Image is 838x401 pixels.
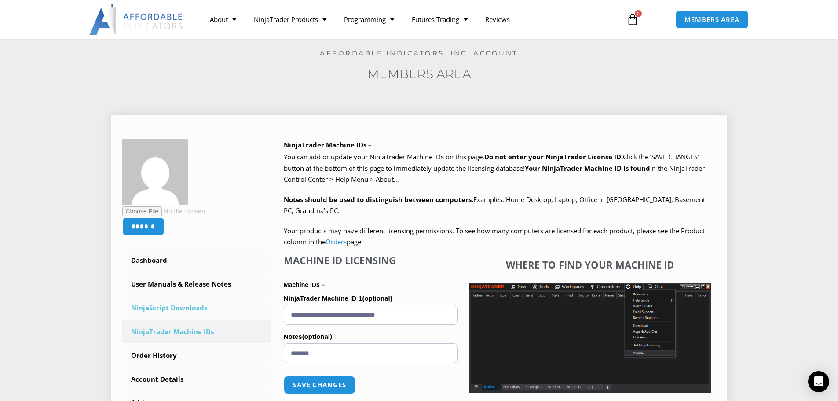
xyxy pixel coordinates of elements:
[122,344,271,367] a: Order History
[403,9,476,29] a: Futures Trading
[469,259,711,270] h4: Where to find your Machine ID
[201,9,245,29] a: About
[284,152,484,161] span: You can add or update your NinjaTrader Machine IDs on this page.
[684,16,739,23] span: MEMBERS AREA
[284,152,705,184] span: Click the ‘SAVE CHANGES’ button at the bottom of this page to immediately update the licensing da...
[122,249,271,272] a: Dashboard
[89,4,184,35] img: LogoAI | Affordable Indicators – NinjaTrader
[122,320,271,343] a: NinjaTrader Machine IDs
[122,139,188,205] img: d4eb92c60c29804ee1916bd69661e881d37e866da58aadcb784fab07fcd252fa
[284,140,372,149] b: NinjaTrader Machine IDs –
[284,292,458,305] label: NinjaTrader Machine ID 1
[201,9,616,29] nav: Menu
[122,273,271,296] a: User Manuals & Release Notes
[808,371,829,392] div: Open Intercom Messenger
[284,376,355,394] button: Save changes
[326,237,347,246] a: Orders
[525,164,650,173] strong: Your NinjaTrader Machine ID is found
[367,66,471,81] a: Members Area
[362,294,392,302] span: (optional)
[284,195,473,204] strong: Notes should be used to distinguish between computers.
[484,152,623,161] b: Do not enter your NinjaTrader License ID.
[284,330,458,343] label: Notes
[284,254,458,266] h4: Machine ID Licensing
[635,10,642,17] span: 0
[284,226,705,246] span: Your products may have different licensing permissions. To see how many computers are licensed fo...
[675,11,749,29] a: MEMBERS AREA
[613,7,652,32] a: 0
[335,9,403,29] a: Programming
[122,297,271,320] a: NinjaScript Downloads
[284,195,705,215] span: Examples: Home Desktop, Laptop, Office In [GEOGRAPHIC_DATA], Basement PC, Grandma’s PC.
[245,9,335,29] a: NinjaTrader Products
[476,9,519,29] a: Reviews
[320,49,518,57] a: Affordable Indicators, Inc. Account
[122,368,271,391] a: Account Details
[469,283,711,393] img: Screenshot 2025-01-17 1155544 | Affordable Indicators – NinjaTrader
[284,281,325,288] strong: Machine IDs –
[302,333,332,340] span: (optional)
